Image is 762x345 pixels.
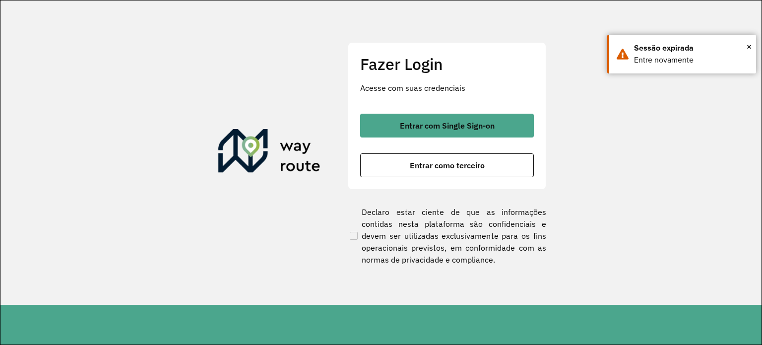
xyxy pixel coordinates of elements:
div: Sessão expirada [634,42,749,54]
span: Entrar como terceiro [410,161,485,169]
span: Entrar com Single Sign-on [400,122,495,130]
div: Entre novamente [634,54,749,66]
h2: Fazer Login [360,55,534,73]
button: button [360,153,534,177]
p: Acesse com suas credenciais [360,82,534,94]
label: Declaro estar ciente de que as informações contidas nesta plataforma são confidenciais e devem se... [348,206,546,266]
img: Roteirizador AmbevTech [218,129,320,177]
button: button [360,114,534,138]
button: Close [747,39,752,54]
span: × [747,39,752,54]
